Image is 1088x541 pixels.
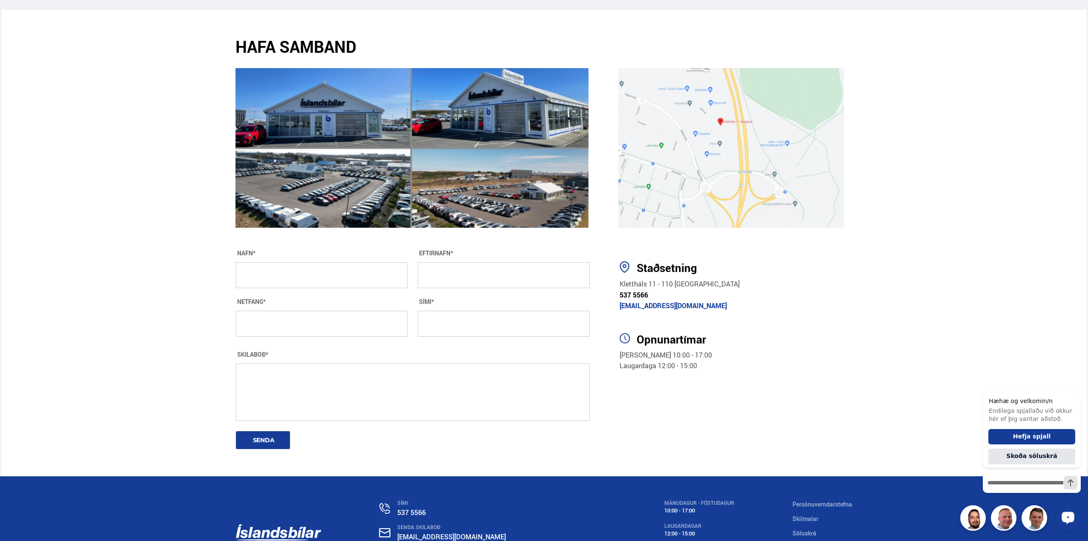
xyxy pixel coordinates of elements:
img: 1RuqvkYfbre_JAo3.jpg [618,68,844,228]
span: [PERSON_NAME] 10:00 - 17:00 Laugardaga 12:00 - 15:00 [620,350,712,371]
div: SENDA SKILABOÐ [397,524,606,530]
div: NETFANG* [236,298,408,305]
div: EFTIRNAFN* [418,250,590,257]
button: SENDA [236,431,290,449]
a: [EMAIL_ADDRESS][DOMAIN_NAME] [620,301,727,310]
img: 5L2kbIWUWlfci3BR.svg [620,333,630,343]
div: 12:00 - 15:00 [664,530,734,537]
img: nHj8e-n-aHgjukTg.svg [379,528,390,538]
a: Söluskrá [792,529,816,537]
img: pw9sMCDar5Ii6RG5.svg [620,261,629,273]
img: zbR9Zwhy8qcY8p2N.png [235,68,588,228]
div: SKILABOÐ* [236,351,590,358]
a: Skilmalar [792,515,818,523]
a: 537 5566 [397,508,426,517]
a: Persónuverndarstefna [792,500,852,508]
div: LAUGARDAGAR [664,523,734,529]
div: MÁNUDAGUR - FÖSTUDAGUR [664,500,734,506]
h3: Opnunartímar [637,333,852,346]
div: SÍMI [397,500,606,506]
div: 10:00 - 17:00 [664,507,734,514]
iframe: LiveChat chat widget [976,375,1084,537]
h2: HAFA SAMBAND [235,37,588,56]
a: 537 5566 [620,290,648,300]
div: Staðsetning [637,261,852,275]
div: SÍMI* [418,298,590,305]
img: nhp88E3Fdnt1Opn2.png [962,507,987,532]
img: n0V2lOsqF3l1V2iz.svg [379,503,390,514]
a: Klettháls 11 - 110 [GEOGRAPHIC_DATA] [620,279,740,289]
div: NAFN* [236,250,408,257]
